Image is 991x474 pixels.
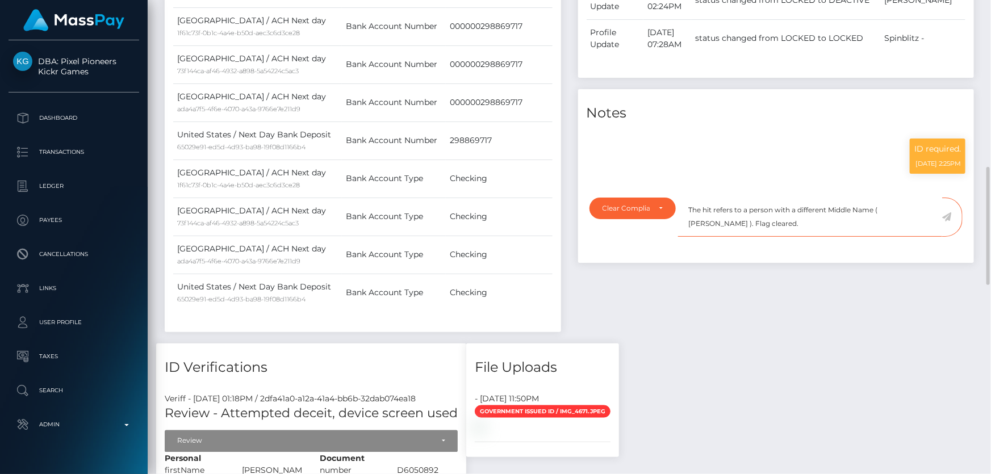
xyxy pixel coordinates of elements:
td: United States / Next Day Bank Deposit [173,121,342,160]
img: Kickr Games [13,52,32,71]
a: Dashboard [9,104,139,132]
td: 000000298869717 [446,83,553,121]
p: Transactions [13,144,135,161]
p: Ledger [13,178,135,195]
h4: ID Verifications [165,358,458,377]
td: [GEOGRAPHIC_DATA] / ACH Next day [173,45,342,83]
p: Payees [13,212,135,229]
td: Bank Account Type [342,198,446,236]
td: Profile Update [587,19,644,57]
a: Ledger [9,172,139,200]
p: ID required. [914,143,961,155]
td: Spinblitz - [881,19,965,57]
td: 298869717 [446,121,553,160]
td: Bank Account Number [342,83,446,121]
p: Cancellations [13,246,135,263]
div: Veriff - [DATE] 01:18PM / 2dfa41a0-a12a-41a4-bb6b-32dab074ea18 [156,393,466,405]
small: 73f144ca-af46-4932-a898-5a54224c5ac3 [177,67,299,75]
td: Bank Account Type [342,160,446,198]
small: [DATE] 2:25PM [915,160,961,167]
a: Payees [9,206,139,234]
h4: File Uploads [475,358,611,377]
h4: Notes [587,103,966,123]
td: Bank Account Number [342,7,446,45]
p: Admin [13,416,135,433]
a: Links [9,274,139,303]
span: DBA: Pixel Pioneers Kickr Games [9,56,139,77]
h5: Review - Attempted deceit, device screen used [165,405,458,422]
button: Review [165,430,458,452]
td: Checking [446,160,553,198]
td: status changed from LOCKED to LOCKED [691,19,880,57]
td: Checking [446,198,553,236]
td: [DATE] 07:28AM [643,19,691,57]
p: Search [13,382,135,399]
td: 000000298869717 [446,7,553,45]
td: [GEOGRAPHIC_DATA] / ACH Next day [173,160,342,198]
button: Clear Compliance [589,198,676,219]
a: Transactions [9,138,139,166]
td: Bank Account Type [342,236,446,274]
td: 000000298869717 [446,45,553,83]
td: Checking [446,236,553,274]
img: 5762ad86-ca8e-465c-adbd-037492240477 [475,422,484,431]
td: United States / Next Day Bank Deposit [173,274,342,312]
p: Dashboard [13,110,135,127]
p: Links [13,280,135,297]
td: Bank Account Type [342,274,446,312]
a: Cancellations [9,240,139,269]
td: [GEOGRAPHIC_DATA] / ACH Next day [173,83,342,121]
a: Taxes [9,342,139,371]
a: Search [9,376,139,405]
p: User Profile [13,314,135,331]
div: - [DATE] 11:50PM [466,393,619,405]
span: Government issued ID / IMG_4671.jpeg [475,405,611,418]
div: Clear Compliance [603,204,650,213]
small: ada4a7f5-4f6e-4070-a43a-9766e7e211d9 [177,105,300,113]
small: 65029e91-ed5d-4d93-ba98-19f08d1166b4 [177,143,306,151]
small: 1f61c73f-0b1c-4a4e-b50d-aec3c6d3ce28 [177,29,300,37]
small: 73f144ca-af46-4932-a898-5a54224c5ac3 [177,219,299,227]
small: 1f61c73f-0b1c-4a4e-b50d-aec3c6d3ce28 [177,181,300,189]
a: Admin [9,410,139,439]
td: Bank Account Number [342,45,446,83]
td: Checking [446,274,553,312]
td: [GEOGRAPHIC_DATA] / ACH Next day [173,236,342,274]
strong: Document [320,453,365,463]
small: ada4a7f5-4f6e-4070-a43a-9766e7e211d9 [177,257,300,265]
strong: Personal [165,453,201,463]
td: [GEOGRAPHIC_DATA] / ACH Next day [173,7,342,45]
p: Taxes [13,348,135,365]
td: [GEOGRAPHIC_DATA] / ACH Next day [173,198,342,236]
img: MassPay Logo [23,9,124,31]
td: Bank Account Number [342,121,446,160]
div: Review [177,437,433,446]
a: User Profile [9,308,139,337]
small: 65029e91-ed5d-4d93-ba98-19f08d1166b4 [177,295,306,303]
